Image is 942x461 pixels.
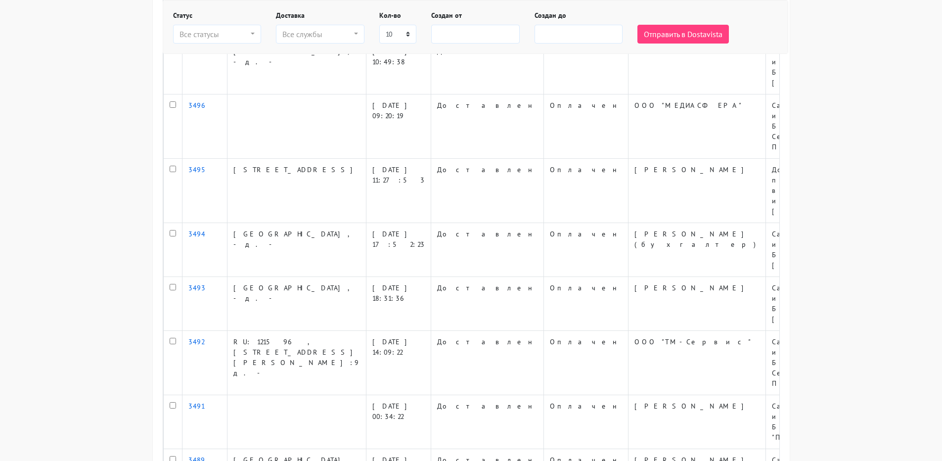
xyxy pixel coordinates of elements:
td: Доставлен [431,159,543,223]
button: Все статусы [173,25,262,44]
td: Самовывоз из кофейни, БЦ "Гранд Сетунь Плаза" [765,94,898,159]
td: [DATE] 10:49:38 [366,41,431,94]
label: Создан от [431,10,462,21]
td: [PERSON_NAME] (бухгалтер) [628,223,765,277]
td: Доставлен [431,94,543,159]
td: [PERSON_NAME] [628,159,765,223]
label: Кол-во [379,10,401,21]
td: [PERSON_NAME] [628,277,765,331]
td: [GEOGRAPHIC_DATA], - д. - [227,277,366,331]
td: Самовывоз из кофейни, БЦ "[GEOGRAPHIC_DATA]" [765,41,898,94]
td: [GEOGRAPHIC_DATA], - д. - [227,41,366,94]
td: [STREET_ADDRESS] [227,159,366,223]
label: Создан до [535,10,566,21]
a: 3496 [188,101,221,110]
td: Самовывоз из кофейни, БЦ "Гранд Сетунь Плаза" [765,331,898,395]
td: Доставлен [431,395,543,449]
td: Самовывоз из кофейни, БЦ "[PERSON_NAME]" [765,223,898,277]
td: [DATE] 18:31:36 [366,277,431,331]
td: [PERSON_NAME] [628,395,765,449]
td: [DATE] 14:09:22 [366,331,431,395]
td: Доставлен [431,277,543,331]
a: 3494 [188,230,205,238]
td: ООО "МЕДИАСФЕРА" [628,94,765,159]
td: Доставлен [431,41,543,94]
td: [DATE] 09:20:19 [366,94,431,159]
td: Самовывоз из кофейни, БЦ "[PERSON_NAME]" [765,277,898,331]
td: Оплачен [543,94,628,159]
a: 3493 [188,283,206,292]
a: 3492 [188,337,204,346]
div: Все службы [282,28,352,40]
a: 3495 [188,165,219,174]
label: Статус [173,10,192,21]
td: Оплачен [543,331,628,395]
td: ООО «УСТК-ГРУПП» [628,41,765,94]
td: Оплачен [543,223,628,277]
a: 3491 [188,402,204,411]
td: Оплачен [543,395,628,449]
button: Все службы [276,25,364,44]
td: Оплачен [543,41,628,94]
td: [DATE] 00:34:22 [366,395,431,449]
td: RU: 121596, [STREET_ADDRESS][PERSON_NAME]:9 д. - [227,331,366,395]
div: Все статусы [179,28,249,40]
button: Отправить в Dostavista [637,25,729,44]
td: [GEOGRAPHIC_DATA], - д. - [227,223,366,277]
td: Оплачен [543,277,628,331]
td: [DATE] 11:27:53 [366,159,431,223]
label: Доставка [276,10,305,21]
td: Оплачен [543,159,628,223]
td: Доставка в пункты выдачи СДЭК и [GEOGRAPHIC_DATA] [765,159,898,223]
td: Доставлен [431,331,543,395]
td: Доставлен [431,223,543,277]
td: ООО "ТМ-Сервис" [628,331,765,395]
td: [DATE] 17:52:23 [366,223,431,277]
td: Самовывоз из кофейни, БЦ "Панорама" [765,395,898,449]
